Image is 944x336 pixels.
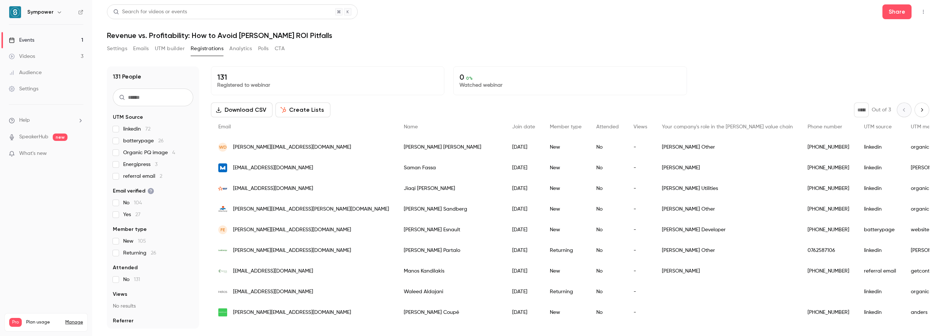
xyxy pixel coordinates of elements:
div: - [626,302,655,323]
div: No [589,219,626,240]
span: Energipress [123,161,157,168]
span: No [123,199,142,207]
span: Pro [9,318,22,327]
button: Download CSV [211,103,273,117]
span: Member type [113,226,147,233]
span: linkedin [123,125,150,133]
div: Returning [542,281,589,302]
div: [PERSON_NAME] Other [655,240,800,261]
span: [PERSON_NAME][EMAIL_ADDRESS][PERSON_NAME][DOMAIN_NAME] [233,205,389,213]
div: [DATE] [505,199,542,219]
span: Help [19,117,30,124]
div: [PHONE_NUMBER] [800,199,857,219]
span: [PERSON_NAME][EMAIL_ADDRESS][DOMAIN_NAME] [233,309,351,316]
div: [DATE] [505,219,542,240]
div: linkedin [857,302,903,323]
img: heliosnordic.com [218,287,227,296]
div: [DATE] [505,302,542,323]
span: UTM medium [911,124,942,129]
span: [EMAIL_ADDRESS][DOMAIN_NAME] [233,288,313,296]
div: [PHONE_NUMBER] [800,261,857,281]
div: [PHONE_NUMBER] [800,219,857,240]
span: WD [219,144,227,150]
div: linkedin [857,199,903,219]
span: [PERSON_NAME][EMAIL_ADDRESS][DOMAIN_NAME] [233,143,351,151]
div: [PHONE_NUMBER] [800,157,857,178]
div: No [589,302,626,323]
div: New [542,302,589,323]
span: What's new [19,150,47,157]
span: Referrer [113,317,133,325]
a: Manage [65,319,83,325]
div: [PERSON_NAME] [PERSON_NAME] [396,137,505,157]
h1: 131 People [113,72,141,81]
span: Email verified [113,187,154,195]
span: Member type [550,124,582,129]
div: [PERSON_NAME] Coupé [396,302,505,323]
div: Saman Fassa [396,157,505,178]
div: [DATE] [505,240,542,261]
div: [DATE] [505,137,542,157]
div: New [542,261,589,281]
div: batterypage [857,219,903,240]
div: [PERSON_NAME] [655,157,800,178]
iframe: Noticeable Trigger [74,150,83,157]
span: New [123,238,146,245]
div: [PERSON_NAME] Other [655,199,800,219]
span: UTM source [864,124,892,129]
p: 131 [217,73,438,82]
div: [PHONE_NUMBER] [800,178,857,199]
button: CTA [275,43,285,55]
div: Returning [542,240,589,261]
div: [PHONE_NUMBER] [800,137,857,157]
div: [PHONE_NUMBER] [800,302,857,323]
button: Share [882,4,912,19]
span: new [53,134,67,141]
div: referral email [857,261,903,281]
span: Your company's role in the [PERSON_NAME] value chain [662,124,793,129]
span: [EMAIL_ADDRESS][DOMAIN_NAME] [233,164,313,172]
div: [DATE] [505,281,542,302]
span: 26 [158,138,164,143]
span: 0 % [466,76,473,81]
span: 26 [151,250,156,256]
div: No [589,157,626,178]
div: New [542,199,589,219]
span: Yes [123,211,140,218]
span: No [123,276,140,283]
div: - [626,261,655,281]
div: - [626,240,655,261]
span: FE [221,226,225,233]
div: Events [9,37,34,44]
div: [PERSON_NAME] Partalo [396,240,505,261]
div: [PERSON_NAME] Utilities [655,178,800,199]
span: Join date [512,124,535,129]
span: 2 [160,174,162,179]
div: linkedin [857,178,903,199]
span: Attended [596,124,619,129]
button: UTM builder [155,43,185,55]
button: Registrations [191,43,223,55]
div: New [542,137,589,157]
button: Polls [258,43,269,55]
p: Registered to webinar [217,82,438,89]
span: UTM Source [113,114,143,121]
img: Sympower [9,6,21,18]
a: SpeakerHub [19,133,48,141]
h1: Revenue vs. Profitability: How to Avoid [PERSON_NAME] ROI Pitfalls [107,31,929,40]
div: 0762587106 [800,240,857,261]
div: linkedin [857,240,903,261]
span: referral email [123,173,162,180]
span: [EMAIL_ADDRESS][DOMAIN_NAME] [233,267,313,275]
span: [PERSON_NAME][EMAIL_ADDRESS][DOMAIN_NAME] [233,247,351,254]
div: No [589,199,626,219]
span: batterypage [123,137,164,145]
button: Next page [914,103,929,117]
div: - [626,199,655,219]
div: No [589,178,626,199]
div: No [589,281,626,302]
div: New [542,178,589,199]
div: [DATE] [505,157,542,178]
span: 4 [172,150,175,155]
div: No [589,240,626,261]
